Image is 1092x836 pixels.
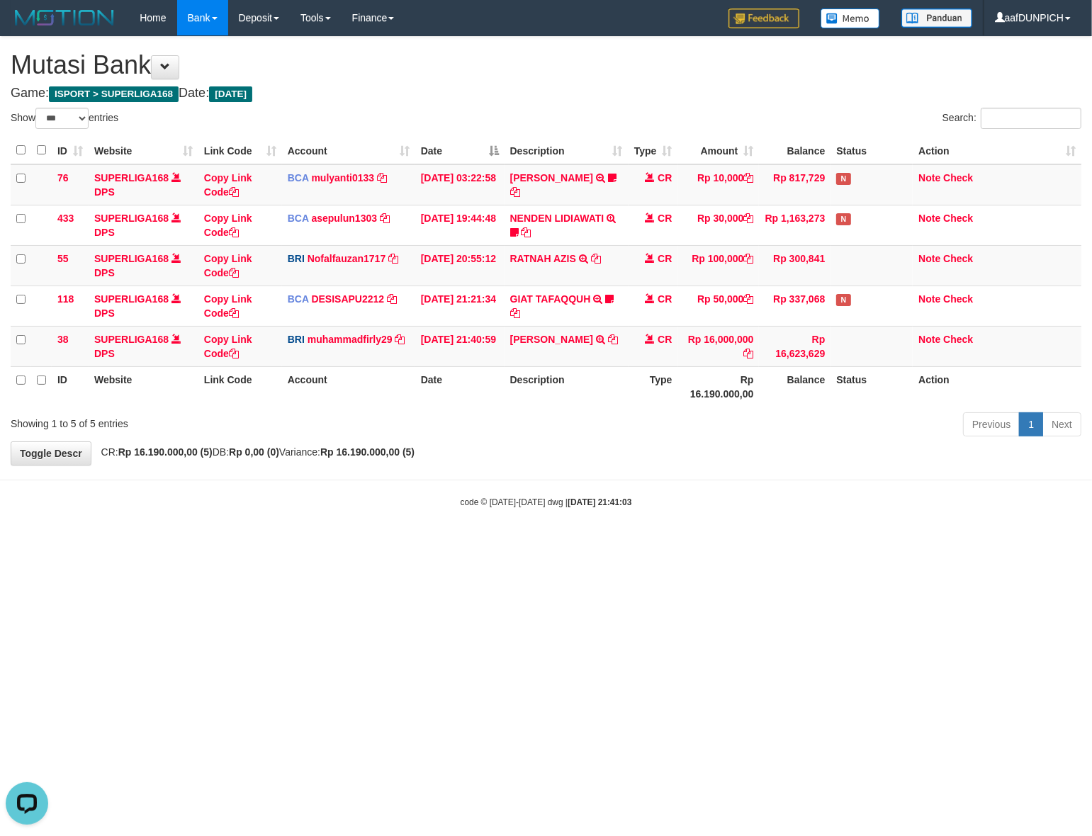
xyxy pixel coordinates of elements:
[320,446,415,458] strong: Rp 16.190.000,00 (5)
[510,253,576,264] a: RATNAH AZIS
[963,412,1020,436] a: Previous
[415,366,505,407] th: Date
[311,172,374,183] a: mulyanti0133
[311,293,384,305] a: DESISAPU2212
[49,86,179,102] span: ISPORT > SUPERLIGA168
[118,446,213,458] strong: Rp 16.190.000,00 (5)
[461,497,632,507] small: code © [DATE]-[DATE] dwg |
[415,137,505,164] th: Date: activate to sort column descending
[229,446,279,458] strong: Rp 0,00 (0)
[743,253,753,264] a: Copy Rp 100,000 to clipboard
[89,286,198,326] td: DPS
[505,137,629,164] th: Description: activate to sort column ascending
[204,253,252,278] a: Copy Link Code
[942,108,1081,129] label: Search:
[678,286,760,326] td: Rp 50,000
[89,137,198,164] th: Website: activate to sort column ascending
[288,293,309,305] span: BCA
[836,173,850,185] span: Has Note
[395,334,405,345] a: Copy muhammadfirly29 to clipboard
[743,348,753,359] a: Copy Rp 16,000,000 to clipboard
[918,213,940,224] a: Note
[591,253,601,264] a: Copy RATNAH AZIS to clipboard
[57,213,74,224] span: 433
[836,213,850,225] span: Has Note
[743,172,753,183] a: Copy Rp 10,000 to clipboard
[204,172,252,198] a: Copy Link Code
[282,366,415,407] th: Account
[510,334,593,345] a: [PERSON_NAME]
[11,411,444,431] div: Showing 1 to 5 of 5 entries
[759,326,831,366] td: Rp 16,623,629
[821,9,880,28] img: Button%20Memo.svg
[759,137,831,164] th: Balance
[11,51,1081,79] h1: Mutasi Bank
[94,172,169,183] a: SUPERLIGA168
[759,164,831,205] td: Rp 817,729
[510,186,520,198] a: Copy DEWI PITRI NINGSIH to clipboard
[11,86,1081,101] h4: Game: Date:
[510,213,604,224] a: NENDEN LIDIAWATI
[282,137,415,164] th: Account: activate to sort column ascending
[89,245,198,286] td: DPS
[415,286,505,326] td: [DATE] 21:21:34
[288,253,305,264] span: BRI
[57,172,69,183] span: 76
[836,294,850,306] span: Has Note
[288,334,305,345] span: BRI
[94,334,169,345] a: SUPERLIGA168
[629,137,678,164] th: Type: activate to sort column ascending
[658,213,672,224] span: CR
[415,326,505,366] td: [DATE] 21:40:59
[209,86,252,102] span: [DATE]
[510,172,593,183] a: [PERSON_NAME]
[678,137,760,164] th: Amount: activate to sort column ascending
[6,6,48,48] button: Open LiveChat chat widget
[52,137,89,164] th: ID: activate to sort column ascending
[204,334,252,359] a: Copy Link Code
[943,213,973,224] a: Check
[11,7,118,28] img: MOTION_logo.png
[89,326,198,366] td: DPS
[57,253,69,264] span: 55
[901,9,972,28] img: panduan.png
[678,205,760,245] td: Rp 30,000
[308,253,385,264] a: Nofalfauzan1717
[1019,412,1043,436] a: 1
[918,253,940,264] a: Note
[759,245,831,286] td: Rp 300,841
[510,307,520,319] a: Copy GIAT TAFAQQUH to clipboard
[913,137,1081,164] th: Action: activate to sort column ascending
[198,137,282,164] th: Link Code: activate to sort column ascending
[759,366,831,407] th: Balance
[415,205,505,245] td: [DATE] 19:44:48
[377,172,387,183] a: Copy mulyanti0133 to clipboard
[11,108,118,129] label: Show entries
[943,253,973,264] a: Check
[308,334,393,345] a: muhammadfirly29
[678,245,760,286] td: Rp 100,000
[743,293,753,305] a: Copy Rp 50,000 to clipboard
[658,172,672,183] span: CR
[918,334,940,345] a: Note
[288,172,309,183] span: BCA
[658,253,672,264] span: CR
[981,108,1081,129] input: Search:
[204,213,252,238] a: Copy Link Code
[728,9,799,28] img: Feedback.jpg
[678,326,760,366] td: Rp 16,000,000
[198,366,282,407] th: Link Code
[943,334,973,345] a: Check
[629,366,678,407] th: Type
[913,366,1081,407] th: Action
[1042,412,1081,436] a: Next
[678,366,760,407] th: Rp 16.190.000,00
[608,334,618,345] a: Copy IRFANIL FIKRI to clipboard
[387,293,397,305] a: Copy DESISAPU2212 to clipboard
[311,213,377,224] a: asepulun1303
[94,293,169,305] a: SUPERLIGA168
[57,334,69,345] span: 38
[918,172,940,183] a: Note
[943,293,973,305] a: Check
[52,366,89,407] th: ID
